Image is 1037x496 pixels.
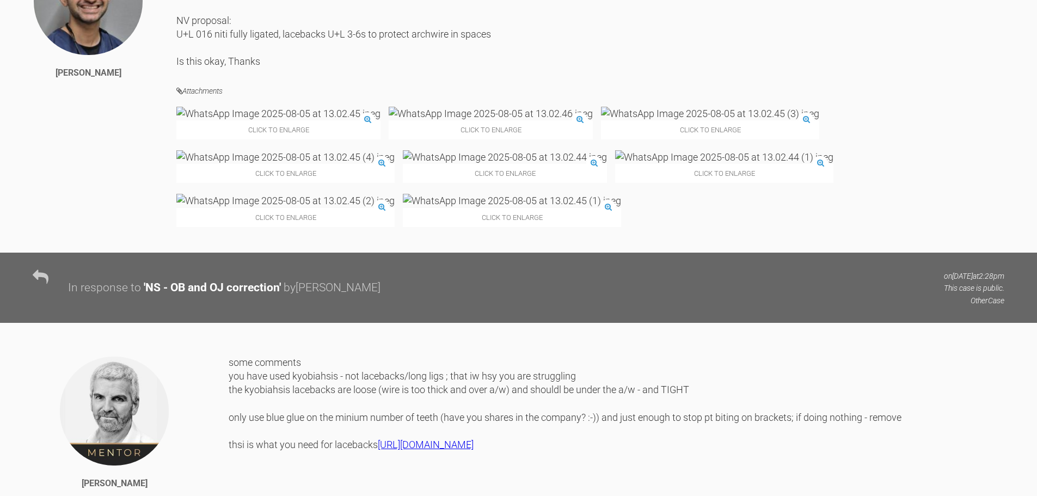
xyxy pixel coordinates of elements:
[144,279,281,297] div: ' NS - OB and OJ correction '
[403,150,607,164] img: WhatsApp Image 2025-08-05 at 13.02.44.jpeg
[176,84,1004,98] h4: Attachments
[944,282,1004,294] p: This case is public.
[68,279,141,297] div: In response to
[403,194,621,207] img: WhatsApp Image 2025-08-05 at 13.02.45 (1).jpeg
[601,120,819,139] span: Click to enlarge
[944,270,1004,282] p: on [DATE] at 2:28pm
[403,208,621,227] span: Click to enlarge
[601,107,819,120] img: WhatsApp Image 2025-08-05 at 13.02.45 (3).jpeg
[176,164,395,183] span: Click to enlarge
[82,476,148,491] div: [PERSON_NAME]
[389,107,593,120] img: WhatsApp Image 2025-08-05 at 13.02.46.jpeg
[176,150,395,164] img: WhatsApp Image 2025-08-05 at 13.02.45 (4).jpeg
[56,66,121,80] div: [PERSON_NAME]
[176,120,381,139] span: Click to enlarge
[378,439,474,450] a: [URL][DOMAIN_NAME]
[176,208,395,227] span: Click to enlarge
[284,279,381,297] div: by [PERSON_NAME]
[403,164,607,183] span: Click to enlarge
[176,194,395,207] img: WhatsApp Image 2025-08-05 at 13.02.45 (2).jpeg
[176,107,381,120] img: WhatsApp Image 2025-08-05 at 13.02.45.jpeg
[615,164,833,183] span: Click to enlarge
[389,120,593,139] span: Click to enlarge
[615,150,833,164] img: WhatsApp Image 2025-08-05 at 13.02.44 (1).jpeg
[59,356,170,467] img: Ross Hobson
[944,295,1004,307] p: Other Case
